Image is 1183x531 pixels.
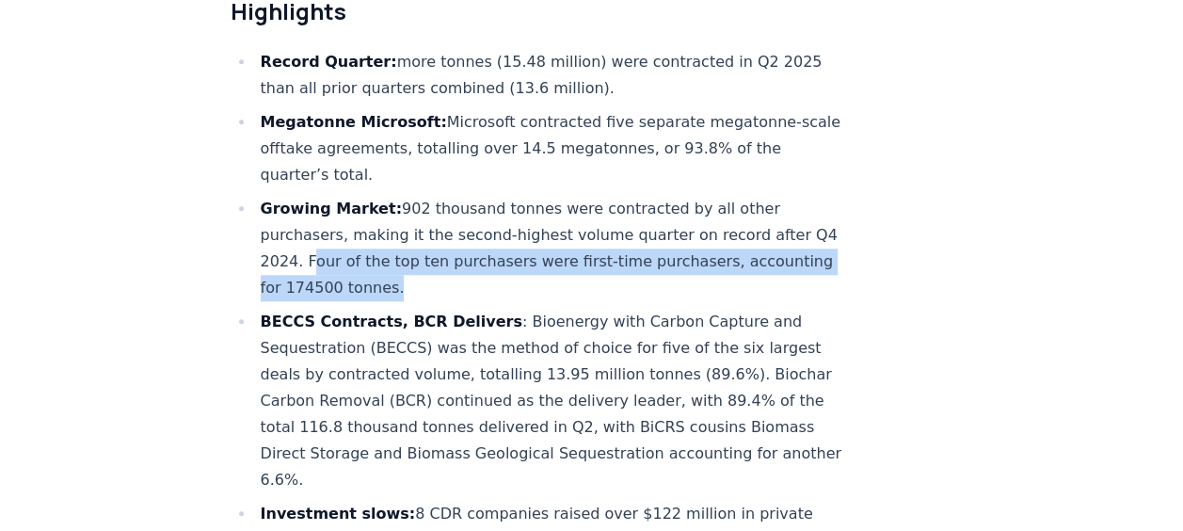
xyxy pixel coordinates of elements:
strong: Growing Market: [261,200,402,217]
li: Microsoft contracted five separate megatonne-scale offtake agreements, totalling over 14.5 megato... [255,109,854,188]
strong: Megatonne Microsoft: [261,113,447,131]
li: more tonnes (15.48 million) were contracted in Q2 2025 than all prior quarters combined (13.6 mil... [255,49,854,102]
strong: Investment slows: [261,505,416,523]
strong: Record Quarter: [261,53,397,71]
li: 902 thousand tonnes were contracted by all other purchasers, making it the second-highest volume ... [255,196,854,301]
strong: BECCS Contracts, BCR Delivers [261,313,522,330]
li: : Bioenergy with Carbon Capture and Sequestration (BECCS) was the method of choice for five of th... [255,309,854,493]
